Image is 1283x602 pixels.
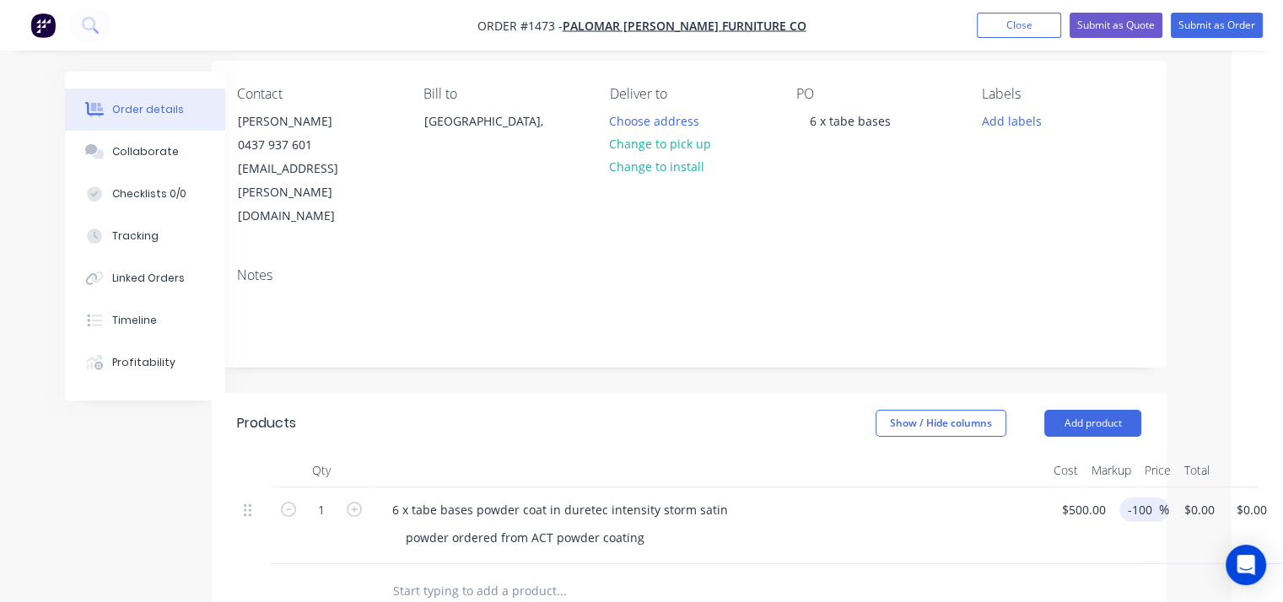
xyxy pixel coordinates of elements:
[1226,545,1266,585] div: Open Intercom Messenger
[112,186,186,202] div: Checklists 0/0
[563,18,806,34] a: Palomar [PERSON_NAME] Furniture Co
[477,18,563,34] span: Order #1473 -
[795,86,955,102] div: PO
[410,109,579,163] div: [GEOGRAPHIC_DATA],
[237,86,396,102] div: Contact
[795,109,903,133] div: 6 x tabe bases
[112,144,179,159] div: Collaborate
[1178,454,1216,487] div: Total
[1171,13,1263,38] button: Submit as Order
[379,497,741,522] div: 6 x tabe bases powder coat in duretec intensity storm satin
[977,13,1061,38] button: Close
[65,131,225,173] button: Collaborate
[1085,454,1138,487] div: Markup
[224,109,392,228] div: [PERSON_NAME]0437 937 601[EMAIL_ADDRESS][PERSON_NAME][DOMAIN_NAME]
[982,86,1141,102] div: Labels
[271,454,372,487] div: Qty
[1044,410,1141,437] button: Add product
[1138,454,1178,487] div: Price
[112,228,159,244] div: Tracking
[424,110,564,133] div: [GEOGRAPHIC_DATA],
[600,155,713,178] button: Change to install
[1159,500,1169,519] span: %
[65,341,225,384] button: Profitability
[610,86,769,102] div: Deliver to
[112,313,157,328] div: Timeline
[65,257,225,299] button: Linked Orders
[423,86,583,102] div: Bill to
[65,215,225,257] button: Tracking
[30,13,56,38] img: Factory
[65,299,225,341] button: Timeline
[238,157,378,228] div: [EMAIL_ADDRESS][PERSON_NAME][DOMAIN_NAME]
[65,173,225,215] button: Checklists 0/0
[112,271,185,286] div: Linked Orders
[973,109,1050,132] button: Add labels
[112,102,184,117] div: Order details
[238,133,378,157] div: 0437 937 601
[112,355,175,370] div: Profitability
[1047,454,1085,487] div: Cost
[237,267,1141,283] div: Notes
[65,89,225,131] button: Order details
[876,410,1006,437] button: Show / Hide columns
[600,109,708,132] button: Choose address
[237,413,296,433] div: Products
[392,525,658,550] div: powder ordered from ACT powder coating
[1070,13,1162,38] button: Submit as Quote
[600,132,720,155] button: Change to pick up
[238,110,378,133] div: [PERSON_NAME]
